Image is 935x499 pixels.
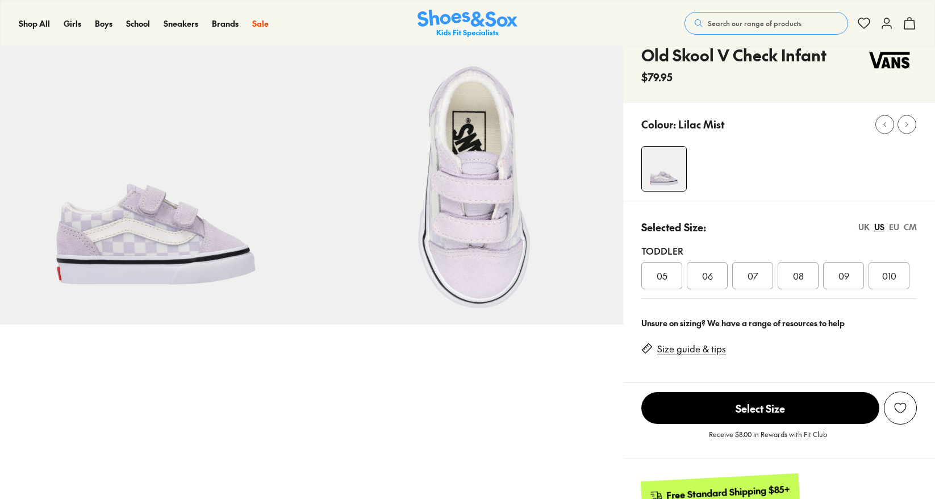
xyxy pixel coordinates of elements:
[884,392,917,425] button: Add to Wishlist
[641,69,673,85] span: $79.95
[858,221,870,233] div: UK
[252,18,269,29] span: Sale
[418,10,517,38] img: SNS_Logo_Responsive.svg
[252,18,269,30] a: Sale
[164,18,198,30] a: Sneakers
[709,429,827,450] p: Receive $8.00 in Rewards with Fit Club
[212,18,239,30] a: Brands
[19,18,50,29] span: Shop All
[882,269,896,282] span: 010
[641,117,676,132] p: Colour:
[889,221,899,233] div: EU
[641,392,879,425] button: Select Size
[641,43,827,67] h4: Old Skool V Check Infant
[684,12,848,35] button: Search our range of products
[838,269,849,282] span: 09
[642,147,686,191] img: 4-561192_1
[657,269,667,282] span: 05
[793,269,804,282] span: 08
[702,269,713,282] span: 06
[312,13,624,325] img: 6-561193_1
[641,244,917,257] div: Toddler
[641,392,879,424] span: Select Size
[418,10,517,38] a: Shoes & Sox
[904,221,917,233] div: CM
[164,18,198,29] span: Sneakers
[126,18,150,29] span: School
[64,18,81,29] span: Girls
[748,269,758,282] span: 07
[19,18,50,30] a: Shop All
[641,219,706,235] p: Selected Size:
[126,18,150,30] a: School
[708,18,802,28] span: Search our range of products
[641,317,917,329] div: Unsure on sizing? We have a range of resources to help
[874,221,884,233] div: US
[212,18,239,29] span: Brands
[657,343,726,355] a: Size guide & tips
[64,18,81,30] a: Girls
[678,117,724,132] p: Lilac Mist
[95,18,112,29] span: Boys
[862,43,917,77] img: Vendor logo
[95,18,112,30] a: Boys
